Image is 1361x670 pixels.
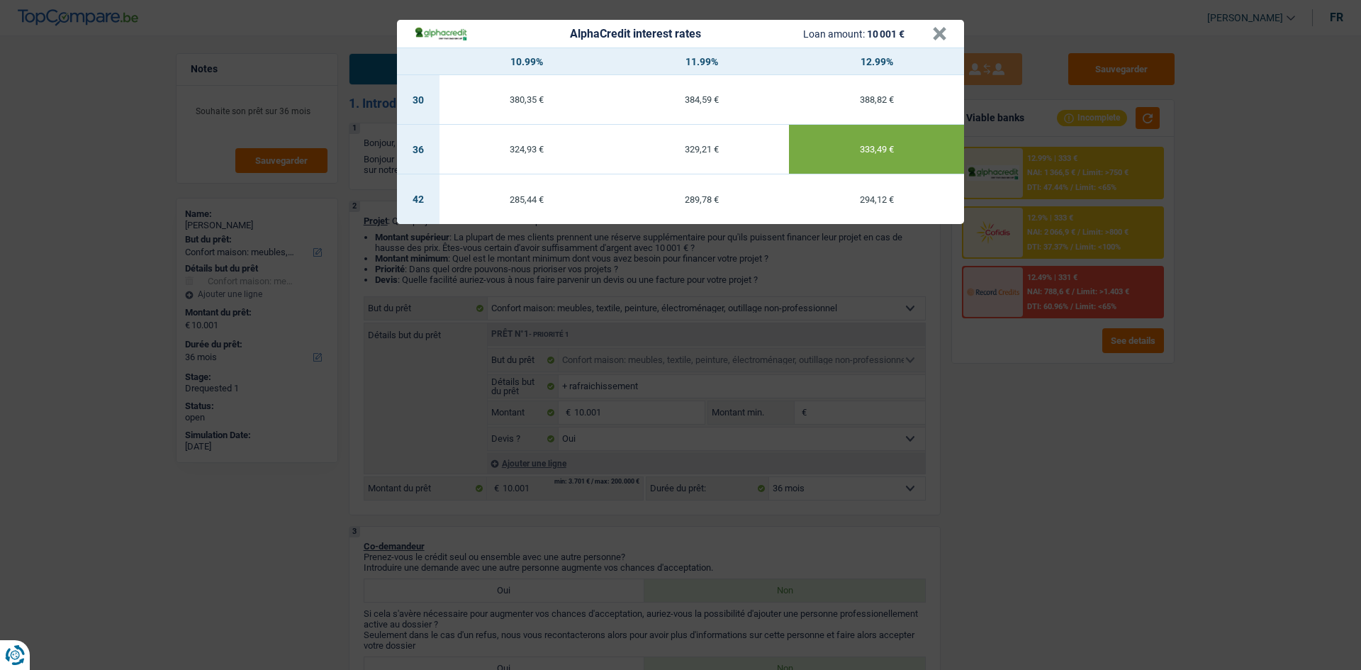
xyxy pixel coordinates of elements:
[789,95,964,104] div: 388,82 €
[615,145,790,154] div: 329,21 €
[932,27,947,41] button: ×
[789,48,964,75] th: 12.99%
[615,95,790,104] div: 384,59 €
[439,48,615,75] th: 10.99%
[414,26,468,42] img: AlphaCredit
[439,95,615,104] div: 380,35 €
[397,75,439,125] td: 30
[789,195,964,204] div: 294,12 €
[397,174,439,224] td: 42
[397,125,439,174] td: 36
[803,28,865,40] span: Loan amount:
[867,28,904,40] span: 10 001 €
[570,28,701,40] div: AlphaCredit interest rates
[615,195,790,204] div: 289,78 €
[439,145,615,154] div: 324,93 €
[789,145,964,154] div: 333,49 €
[439,195,615,204] div: 285,44 €
[615,48,790,75] th: 11.99%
